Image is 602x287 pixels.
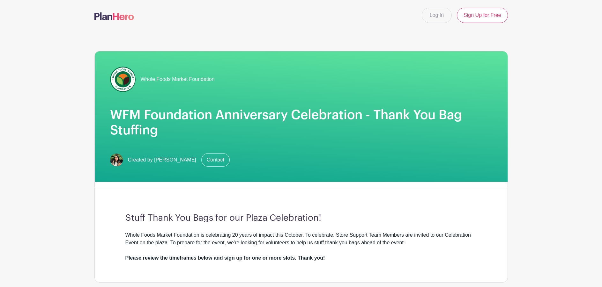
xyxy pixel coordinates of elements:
[94,12,134,20] img: logo-507f7623f17ff9eddc593b1ce0a138ce2505c220e1c5a4e2b4648c50719b7d32.svg
[125,231,477,262] div: Whole Foods Market Foundation is celebrating 20 years of impact this October. To celebrate, Store...
[422,8,452,23] a: Log In
[110,67,136,92] img: wfmf_primary_badge_4c.png
[110,107,492,138] h1: WFM Foundation Anniversary Celebration - Thank You Bag Stuffing
[125,255,325,261] strong: Please review the timeframes below and sign up for one or more slots. Thank you!
[201,153,230,167] a: Contact
[457,8,508,23] a: Sign Up for Free
[125,213,477,224] h3: Stuff Thank You Bags for our Plaza Celebration!
[128,156,196,164] span: Created by [PERSON_NAME]
[110,154,123,166] img: mireya.jpg
[141,75,215,83] span: Whole Foods Market Foundation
